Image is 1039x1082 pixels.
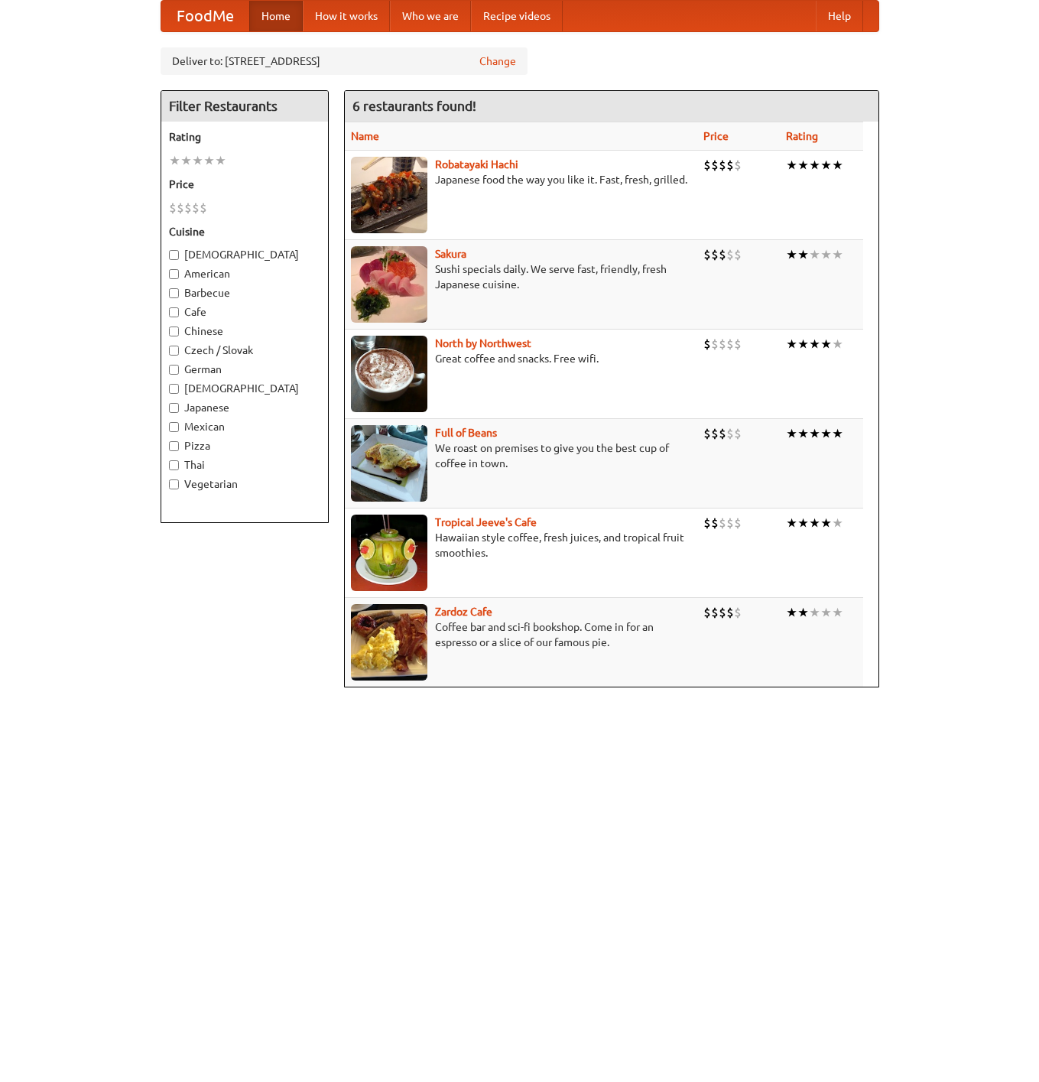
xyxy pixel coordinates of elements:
p: Japanese food the way you like it. Fast, fresh, grilled. [351,172,692,187]
a: How it works [303,1,390,31]
li: ★ [786,425,797,442]
label: German [169,362,320,377]
li: $ [734,425,742,442]
li: $ [726,336,734,353]
label: Mexican [169,419,320,434]
li: ★ [786,246,797,263]
li: ★ [809,336,820,353]
div: Deliver to: [STREET_ADDRESS] [161,47,528,75]
li: ★ [797,336,809,353]
h5: Price [169,177,320,192]
li: $ [726,604,734,621]
input: German [169,365,179,375]
label: Pizza [169,438,320,453]
li: $ [734,157,742,174]
li: $ [711,246,719,263]
a: Help [816,1,863,31]
li: ★ [832,425,843,442]
li: ★ [169,152,180,169]
li: $ [703,246,711,263]
a: FoodMe [161,1,249,31]
li: $ [711,515,719,531]
li: ★ [809,157,820,174]
ng-pluralize: 6 restaurants found! [352,99,476,113]
li: ★ [797,515,809,531]
li: ★ [797,246,809,263]
a: Robatayaki Hachi [435,158,518,171]
li: $ [719,425,726,442]
p: We roast on premises to give you the best cup of coffee in town. [351,440,692,471]
li: ★ [809,515,820,531]
li: ★ [820,336,832,353]
li: $ [184,200,192,216]
input: Vegetarian [169,479,179,489]
li: ★ [192,152,203,169]
li: ★ [820,157,832,174]
li: $ [726,157,734,174]
a: Who we are [390,1,471,31]
li: ★ [820,604,832,621]
li: ★ [832,604,843,621]
p: Hawaiian style coffee, fresh juices, and tropical fruit smoothies. [351,530,692,560]
label: American [169,266,320,281]
li: ★ [786,604,797,621]
li: ★ [809,246,820,263]
input: Thai [169,460,179,470]
p: Great coffee and snacks. Free wifi. [351,351,692,366]
p: Sushi specials daily. We serve fast, friendly, fresh Japanese cuisine. [351,262,692,292]
li: $ [734,604,742,621]
a: Rating [786,130,818,142]
li: $ [734,515,742,531]
label: [DEMOGRAPHIC_DATA] [169,247,320,262]
a: North by Northwest [435,337,531,349]
li: $ [719,157,726,174]
a: Full of Beans [435,427,497,439]
li: ★ [797,425,809,442]
li: ★ [820,425,832,442]
input: Pizza [169,441,179,451]
img: beans.jpg [351,425,427,502]
input: [DEMOGRAPHIC_DATA] [169,384,179,394]
li: $ [719,246,726,263]
input: Barbecue [169,288,179,298]
img: north.jpg [351,336,427,412]
h5: Cuisine [169,224,320,239]
img: zardoz.jpg [351,604,427,681]
li: $ [703,157,711,174]
li: $ [734,336,742,353]
li: ★ [797,157,809,174]
li: $ [726,425,734,442]
h5: Rating [169,129,320,145]
li: ★ [797,604,809,621]
a: Tropical Jeeve's Cafe [435,516,537,528]
li: ★ [832,246,843,263]
li: $ [719,515,726,531]
li: $ [711,425,719,442]
b: Sakura [435,248,466,260]
li: ★ [786,336,797,353]
label: Chinese [169,323,320,339]
input: Chinese [169,327,179,336]
label: Czech / Slovak [169,343,320,358]
input: American [169,269,179,279]
li: $ [177,200,184,216]
li: ★ [180,152,192,169]
a: Price [703,130,729,142]
h4: Filter Restaurants [161,91,328,122]
img: robatayaki.jpg [351,157,427,233]
li: $ [711,157,719,174]
input: Japanese [169,403,179,413]
li: $ [169,200,177,216]
li: $ [703,336,711,353]
li: $ [703,604,711,621]
label: Vegetarian [169,476,320,492]
b: Zardoz Cafe [435,606,492,618]
label: [DEMOGRAPHIC_DATA] [169,381,320,396]
label: Japanese [169,400,320,415]
li: $ [703,515,711,531]
label: Cafe [169,304,320,320]
input: Cafe [169,307,179,317]
li: ★ [820,515,832,531]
